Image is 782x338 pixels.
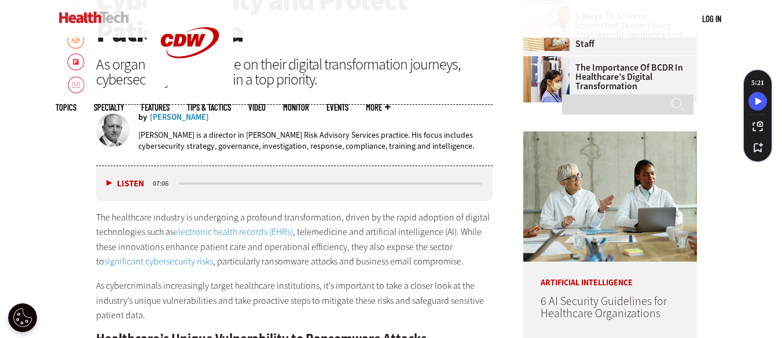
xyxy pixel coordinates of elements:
[96,278,493,323] p: As cybercriminals increasingly target healthcare institutions, it’s important to take a closer lo...
[283,103,309,112] a: MonITor
[187,103,231,112] a: Tips & Tactics
[104,255,213,267] a: significant cybersecurity risks
[174,226,293,238] a: electronic health records (EHRs)
[541,293,667,321] a: 6 AI Security Guidelines for Healthcare Organizations
[523,262,697,287] p: Artificial Intelligence
[96,113,130,147] img: Jeffrey Bernstein
[366,103,390,112] span: More
[56,103,76,112] span: Topics
[141,103,170,112] a: Features
[326,103,348,112] a: Events
[96,166,493,201] div: media player
[107,179,144,188] button: Listen
[702,13,721,25] div: User menu
[59,12,129,23] img: Home
[96,210,493,269] p: The healthcare industry is undergoing a profound transformation, driven by the rapid adoption of ...
[8,303,37,332] div: Cookie Settings
[523,131,697,262] img: Doctors meeting in the office
[151,178,177,189] div: duration
[248,103,266,112] a: Video
[146,76,233,89] a: CDW
[8,303,37,332] button: Open Preferences
[138,130,493,152] p: [PERSON_NAME] is a director in [PERSON_NAME] Risk Advisory Services practice. His focus includes ...
[94,103,124,112] span: Specialty
[702,13,721,24] a: Log in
